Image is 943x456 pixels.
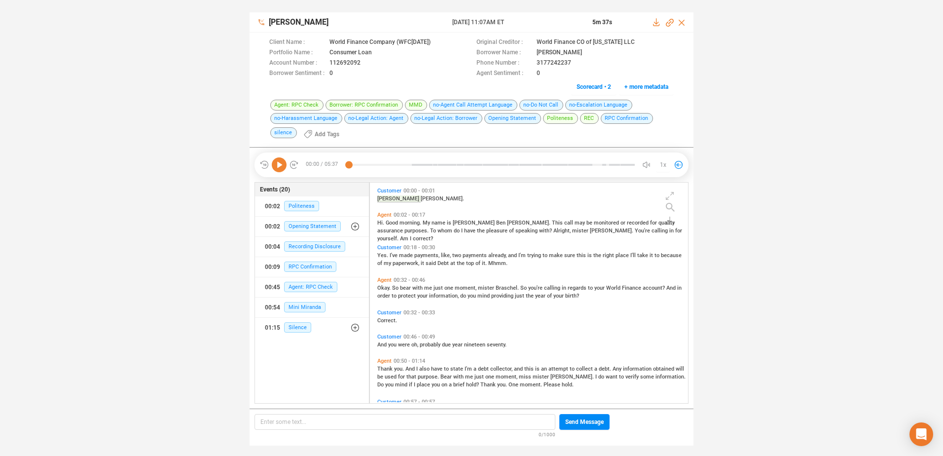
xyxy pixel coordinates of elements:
[401,399,437,405] span: 00:57 - 00:57
[515,293,526,299] span: just
[255,237,369,257] button: 00:04Recording Disclosure
[465,366,473,372] span: I'm
[375,185,688,402] div: grid
[392,212,427,218] span: 00:02 - 00:17
[426,260,437,266] span: said
[385,374,398,380] span: used
[559,414,610,430] button: Send Message
[603,252,616,259] span: right
[440,374,453,380] span: Bear
[520,381,544,388] span: moment.
[519,100,563,111] span: no-Do Not Call
[417,381,432,388] span: place
[571,79,617,95] button: Scorecard • 2
[434,285,444,291] span: just
[537,48,582,58] span: [PERSON_NAME]
[619,79,674,95] button: + more metadata
[466,260,475,266] span: top
[478,366,490,372] span: debt
[661,252,682,259] span: because
[535,293,547,299] span: year
[463,252,488,259] span: payments
[265,300,280,315] div: 00:54
[572,228,590,234] span: mister
[484,113,541,124] span: Opening Statement
[326,100,403,111] span: Borrower: RPC Confirmation
[405,100,427,111] span: MMD
[270,113,342,124] span: no-Harassment Language
[377,381,385,388] span: Do
[453,374,465,380] span: with
[416,366,419,372] span: I
[377,399,401,405] span: Customer
[478,285,496,291] span: mister
[676,366,684,372] span: will
[590,228,635,234] span: [PERSON_NAME].
[429,100,517,111] span: no-Agent Call Attempt Language
[329,58,361,69] span: 112692092
[507,220,552,226] span: [PERSON_NAME].
[429,293,460,299] span: information,
[401,188,437,194] span: 00:00 - 00:01
[508,252,518,259] span: and
[519,374,533,380] span: miss
[565,414,604,430] span: Send Message
[265,198,280,214] div: 00:02
[329,48,372,58] span: Consumer Loan
[588,285,594,291] span: to
[577,79,611,95] span: Scorecard • 2
[476,48,532,58] span: Borrower Name :
[392,277,427,283] span: 00:32 - 00:46
[620,220,627,226] span: or
[413,235,433,242] span: correct?
[269,48,325,58] span: Portfolio Name :
[623,366,653,372] span: information
[643,285,666,291] span: account?
[255,217,369,236] button: 00:02Opening Statement
[537,69,540,79] span: 0
[269,16,450,28] span: [PERSON_NAME]
[298,126,345,142] button: Add Tags
[624,79,668,95] span: + more metadata
[543,252,549,259] span: to
[564,252,577,259] span: sure
[599,366,613,372] span: debt.
[255,298,369,317] button: 00:54Mini Miranda
[284,322,311,333] span: Silence
[650,220,658,226] span: for
[399,252,414,259] span: made
[430,228,437,234] span: To
[284,241,345,252] span: Recording Disclosure
[377,358,392,364] span: Agent
[526,293,535,299] span: the
[377,252,390,259] span: Yes.
[466,381,480,388] span: hold?
[453,381,466,388] span: brief
[377,228,404,234] span: assurance
[419,366,431,372] span: also
[508,381,520,388] span: One
[473,366,478,372] span: a
[594,366,599,372] span: a
[417,293,429,299] span: your
[515,228,539,234] span: speaking
[476,69,532,79] span: Agent Sentiment :
[606,374,619,380] span: want
[460,293,468,299] span: do
[547,293,553,299] span: of
[524,366,535,372] span: this
[652,228,669,234] span: calling
[539,430,555,438] span: 0/1000
[393,260,421,266] span: paperwork,
[535,366,541,372] span: is
[284,282,337,292] span: Agent: RPC Check
[269,38,325,48] span: Client Name :
[497,381,508,388] span: you.
[468,293,477,299] span: you
[454,228,461,234] span: do
[452,18,580,27] span: [DATE] 11:07AM ET
[464,342,487,348] span: nineteen
[441,252,452,259] span: like,
[432,220,447,226] span: name
[377,309,401,316] span: Customer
